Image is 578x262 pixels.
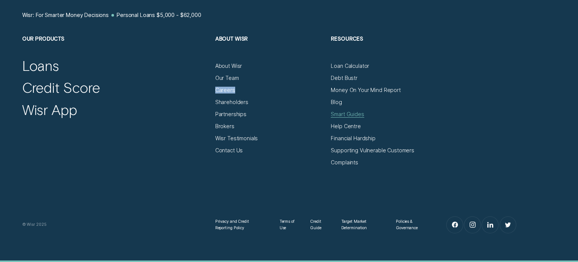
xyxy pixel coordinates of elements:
a: LinkedIn [482,217,498,233]
a: Wisr Testimonials [215,135,258,142]
h2: Our Products [22,35,208,63]
a: Smart Guides [331,111,364,118]
a: Wisr: For Smarter Money Decisions [22,12,109,18]
a: Facebook [447,217,463,233]
a: Terms of Use [280,218,298,232]
a: Instagram [464,217,481,233]
a: Our Team [215,75,239,81]
a: Loans [22,57,59,74]
a: Twitter [500,217,516,233]
a: Help Centre [331,123,360,130]
a: Policies & Governance [396,218,428,232]
a: Blog [331,99,342,106]
a: Financial Hardship [331,135,375,142]
a: Careers [215,87,235,93]
a: Loan Calculator [331,63,369,69]
a: Supporting Vulnerable Customers [331,147,414,154]
a: Target Market Determination [341,218,384,232]
a: Shareholders [215,99,248,106]
a: Personal Loans $5,000 - $62,000 [117,12,201,18]
h2: About Wisr [215,35,324,63]
a: Brokers [215,123,234,130]
a: Privacy and Credit Reporting Policy [215,218,268,232]
a: Credit Guide [310,218,329,232]
a: Contact Us [215,147,243,154]
a: Wisr App [22,101,77,118]
a: Debt Bustr [331,75,357,81]
a: Partnerships [215,111,246,118]
h2: Resources [331,35,440,63]
a: Complaints [331,159,358,166]
a: Credit Score [22,79,100,96]
div: © Wisr 2025 [19,221,212,228]
a: Money On Your Mind Report [331,87,400,93]
a: About Wisr [215,63,242,69]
